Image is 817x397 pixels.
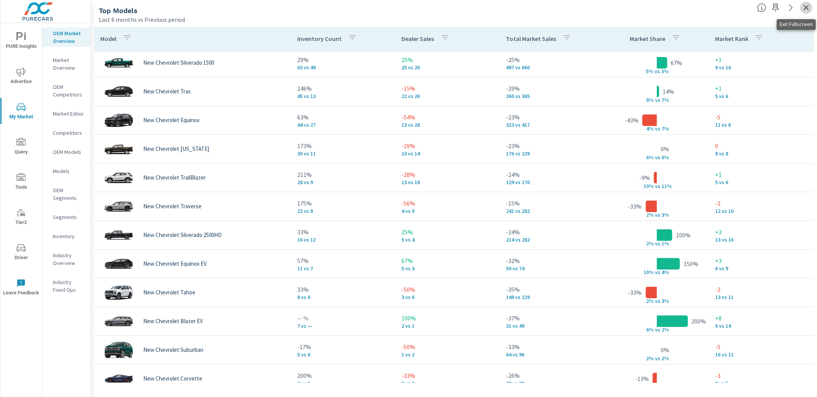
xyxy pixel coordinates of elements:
p: 5 vs 4 [402,237,494,243]
p: 33% [297,227,390,237]
p: New Chevrolet [US_STATE] [143,145,209,152]
span: PURE Insights [3,32,39,51]
p: 30 vs 11 [297,150,390,157]
p: s 2% [658,355,676,362]
span: Tier2 [3,208,39,227]
p: -13% [635,374,649,383]
p: Dealer Sales [402,35,434,42]
p: s 4% [658,269,676,276]
p: 8 vs 5 [715,380,807,386]
p: Market Rank [715,35,748,42]
p: 67% [671,58,683,67]
p: -15% [506,199,598,208]
p: 29% [297,55,390,64]
p: New Chevrolet Blazer EV [143,318,203,325]
img: glamour [103,338,134,361]
p: +1 [715,170,807,179]
p: 173% [297,141,390,150]
p: -33% [628,202,642,211]
img: glamour [103,281,134,304]
p: 175% [297,199,390,208]
p: 5 vs 6 [297,351,390,358]
p: 2 vs 3 [402,380,494,386]
p: s 6% [658,154,676,161]
div: Segments [42,211,91,223]
p: 5% v [638,68,658,75]
span: Driver [3,243,39,262]
p: Market Share [630,35,665,42]
p: 200% [692,317,706,326]
p: 246% [297,84,390,93]
p: 10% v [638,183,658,190]
p: 11 vs 7 [297,265,390,271]
p: 2 vs 1 [402,323,494,329]
p: -43% [625,116,639,125]
p: -32% [506,256,598,265]
p: 14% [663,87,675,96]
span: Advertise [3,67,39,86]
p: +1 [715,84,807,93]
p: -35% [506,285,598,294]
p: -56% [402,199,494,208]
p: +1 [715,55,807,64]
p: 0 [715,141,807,150]
p: -28% [402,170,494,179]
p: New Chevrolet Suburban [143,346,203,353]
p: 57% [297,256,390,265]
p: 13 vs 16 [715,237,807,243]
p: Competitors [53,129,85,137]
p: 13 vs 18 [402,179,494,185]
p: -5 [715,113,807,122]
p: 25 vs 20 [402,64,494,70]
p: 323 vs 417 [506,122,598,128]
p: 29 vs 39 [506,380,598,386]
p: New Chevrolet Equinox [143,117,200,124]
img: glamour [103,224,134,247]
div: Industry Overview [42,250,91,269]
p: 64 vs 96 [506,351,598,358]
p: 8 vs 6 [297,294,390,300]
p: -29% [402,141,494,150]
p: 200% [297,371,390,380]
p: 11 vs 6 [715,122,807,128]
img: glamour [103,109,134,132]
p: 8 vs 8 [715,150,807,157]
img: glamour [103,195,134,218]
p: Inventory [53,232,85,240]
p: +3 [715,227,807,237]
div: Industry Fixed Ops [42,276,91,296]
p: -5 [715,342,807,351]
p: Market Editor [53,110,85,118]
img: glamour [103,367,134,390]
div: Competitors [42,127,91,139]
p: -37% [506,314,598,323]
p: 148 vs 229 [506,294,598,300]
p: 150% [684,259,698,268]
p: -24% [506,170,598,179]
p: New Chevrolet Tahoe [143,289,195,296]
img: glamour [103,252,134,275]
p: Segments [53,213,85,221]
span: Leave Feedback [3,279,39,297]
p: — % [297,314,390,323]
p: Industry Overview [53,252,85,267]
p: -33% [628,288,642,297]
p: New Chevrolet Traverse [143,203,201,210]
p: 4% v [638,126,658,132]
p: 1 vs 2 [402,351,494,358]
p: s 3% [658,298,676,305]
p: 16 vs 11 [715,351,807,358]
img: glamour [103,137,134,160]
p: OEM Models [53,148,85,156]
p: s 3% [658,68,676,75]
p: New Chevrolet Silverado 1500 [143,59,214,66]
p: New Chevrolet Corvette [143,375,202,382]
p: Models [53,167,85,175]
p: -50% [402,285,494,294]
p: OEM Segments [53,186,85,202]
p: 67% [402,256,494,265]
div: Market Editor [42,108,91,119]
p: 63 vs 49 [297,64,390,70]
p: 2% v [638,240,658,247]
p: OEM Competitors [53,83,85,98]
